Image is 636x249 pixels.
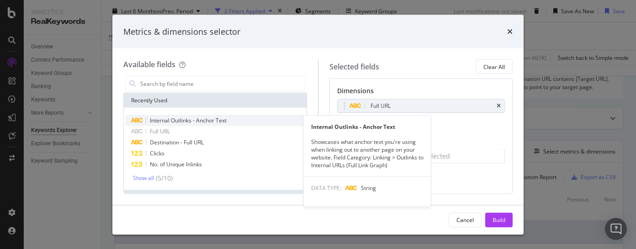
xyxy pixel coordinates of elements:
[507,26,513,37] div: times
[456,216,474,223] div: Cancel
[123,26,240,37] div: Metrics & dimensions selector
[304,138,431,170] div: Showcases what anchor text you're using when linking out to another page on your website. Field C...
[476,59,513,74] button: Clear All
[493,216,505,223] div: Build
[124,93,307,108] div: Recently Used
[150,117,227,124] span: Internal Outlinks - Anchor Text
[154,174,173,183] div: ( 5 / 10 )
[483,63,505,70] div: Clear All
[112,15,524,234] div: modal
[337,86,505,99] div: Dimensions
[361,184,376,192] span: String
[311,184,341,192] span: DATA TYPE:
[150,127,170,135] span: Full URL
[139,77,305,90] input: Search by field name
[605,218,627,240] div: Open Intercom Messenger
[150,160,202,168] span: No. of Unique Inlinks
[371,101,391,111] div: Full URL
[150,149,164,157] span: Clicks
[497,103,501,109] div: times
[449,212,482,227] button: Cancel
[337,99,505,113] div: Full URLtimes
[124,190,307,205] div: All fields
[329,61,379,72] div: Selected fields
[123,59,175,69] div: Available fields
[133,175,154,181] div: Show all
[304,123,431,131] div: Internal Outlinks - Anchor Text
[150,138,204,146] span: Destination - Full URL
[485,212,513,227] button: Build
